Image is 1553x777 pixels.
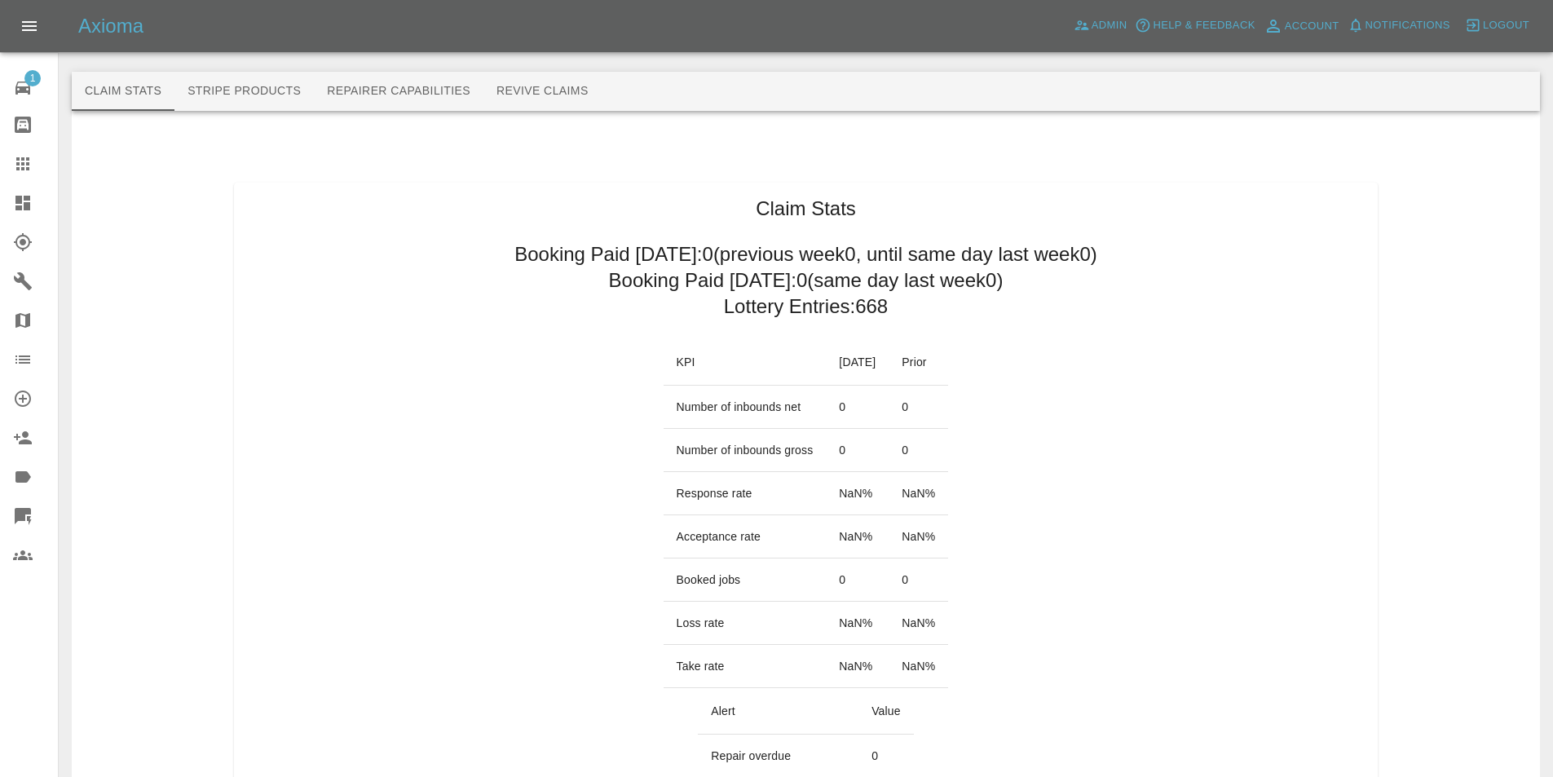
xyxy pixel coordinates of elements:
td: 0 [889,429,948,472]
td: 0 [889,558,948,602]
span: Admin [1092,16,1127,35]
span: 1 [24,70,41,86]
span: Help & Feedback [1153,16,1255,35]
td: NaN % [826,472,889,515]
button: Open drawer [10,7,49,46]
button: Help & Feedback [1131,13,1259,38]
th: Alert [698,688,858,735]
h2: Lottery Entries: 668 [724,294,888,320]
span: Account [1285,17,1339,36]
h5: Axioma [78,13,143,39]
td: Number of inbounds net [664,386,827,429]
button: Notifications [1343,13,1454,38]
td: 0 [826,386,889,429]
button: Logout [1461,13,1533,38]
span: Logout [1483,16,1529,35]
td: Response rate [664,472,827,515]
td: Booked jobs [664,558,827,602]
button: Stripe Products [174,72,314,111]
a: Account [1260,13,1343,39]
th: Value [858,688,914,735]
th: KPI [664,339,827,386]
h2: Booking Paid [DATE]: 0 (previous week 0 , until same day last week 0 ) [514,241,1097,267]
td: NaN % [889,602,948,645]
h1: Claim Stats [756,196,856,222]
td: NaN % [889,472,948,515]
td: 0 [826,558,889,602]
button: Repairer Capabilities [314,72,483,111]
td: NaN % [826,645,889,688]
td: Loss rate [664,602,827,645]
td: 0 [826,429,889,472]
td: NaN % [889,645,948,688]
span: Notifications [1365,16,1450,35]
th: [DATE] [826,339,889,386]
a: Admin [1070,13,1132,38]
td: 0 [889,386,948,429]
td: Number of inbounds gross [664,429,827,472]
td: NaN % [826,515,889,558]
td: NaN % [889,515,948,558]
td: Acceptance rate [664,515,827,558]
h2: Booking Paid [DATE]: 0 (same day last week 0 ) [609,267,1004,294]
button: Revive Claims [483,72,602,111]
th: Prior [889,339,948,386]
td: NaN % [826,602,889,645]
button: Claim Stats [72,72,174,111]
td: Take rate [664,645,827,688]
